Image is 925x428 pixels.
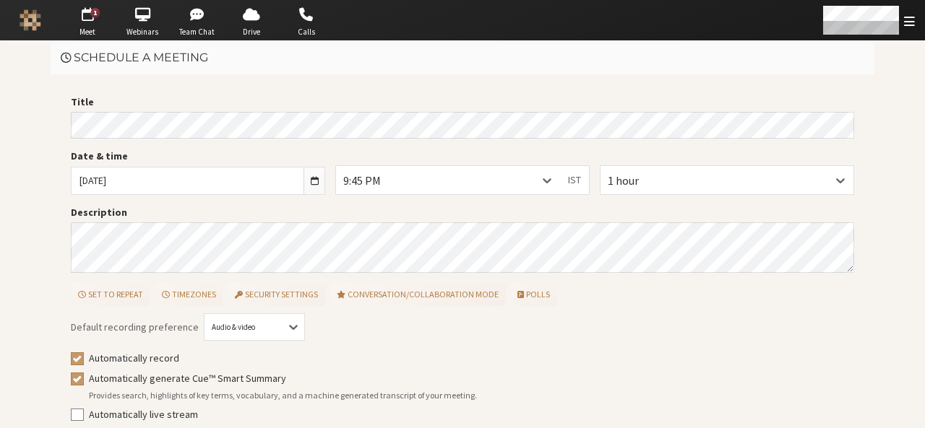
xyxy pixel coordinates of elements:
div: Provides search, highlights of key terms, vocabulary, and a machine generated transcript of your ... [89,389,855,402]
span: Team Chat [172,26,223,38]
label: Date & time [71,149,325,164]
span: Calls [281,26,332,38]
span: Webinars [117,26,168,38]
span: Meet [62,26,113,38]
label: Automatically generate Cue™ Smart Summary [89,371,855,386]
span: Default recording preference [71,320,199,335]
button: Timezones [155,283,223,306]
iframe: Chat [889,390,914,418]
button: Set to repeat [71,283,150,306]
label: Title [71,95,854,110]
button: Security settings [228,283,324,306]
img: Iotum [20,9,41,31]
button: Conversation/Collaboration mode [330,283,506,306]
label: Automatically live stream [89,407,855,422]
button: IST [560,166,589,193]
div: 1 [91,8,100,18]
button: Polls [511,283,557,306]
div: 9:45 PM [343,172,404,189]
span: Schedule a meeting [74,51,208,64]
label: Description [71,205,854,220]
div: Audio & video [212,321,271,333]
label: Automatically record [89,351,855,366]
span: Drive [226,26,277,38]
div: 1 hour [608,172,662,189]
